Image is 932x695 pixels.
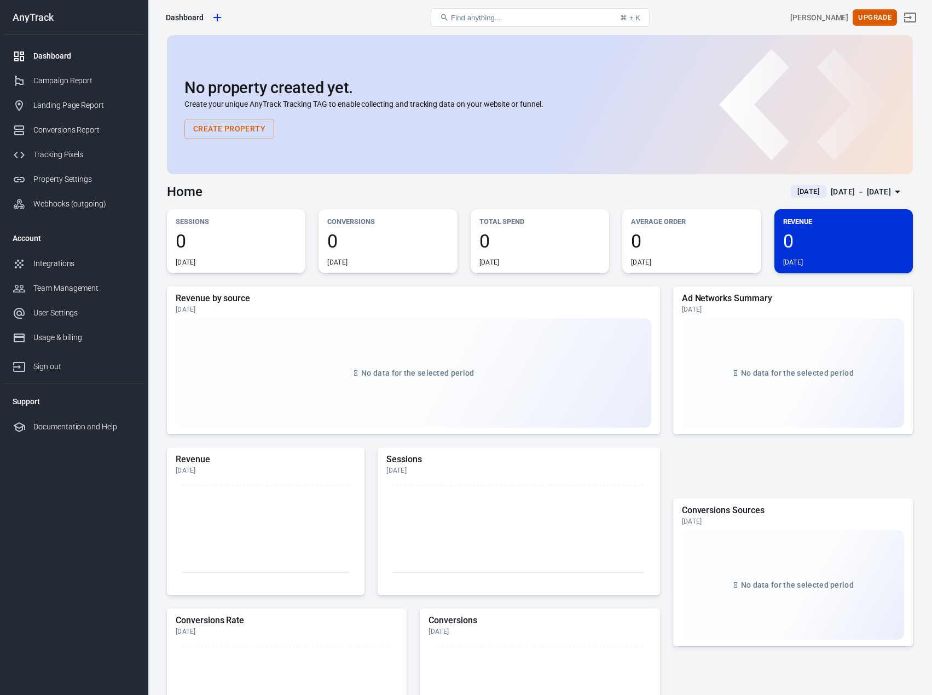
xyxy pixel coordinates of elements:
li: Support [4,388,144,415]
div: Dashboard [33,50,135,62]
button: Upgrade [853,9,897,26]
div: AnyTrack [4,13,144,22]
span: No data for the selected period [741,581,854,589]
span: No data for the selected period [361,369,474,377]
p: Total Spend [479,216,600,227]
h5: Conversions [429,615,651,626]
a: Usage & billing [4,325,144,350]
a: Conversions Report [4,118,144,142]
p: Revenue [783,216,904,227]
a: Sign out [897,4,923,31]
div: Team Management [33,283,135,294]
a: Team Management [4,276,144,301]
a: Campaign Report [4,68,144,93]
a: Landing Page Report [4,93,144,118]
div: Documentation and Help [33,421,135,433]
h5: Revenue [176,454,356,465]
div: [DATE] [682,305,904,314]
a: User Settings [4,301,144,325]
div: Conversions Report [33,124,135,136]
div: Campaign Report [33,75,135,87]
div: User Settings [33,307,135,319]
div: Landing Page Report [33,100,135,111]
div: Account id: Bx1VleVH [790,12,848,24]
button: Find anything...⌘ + K [431,8,650,27]
div: Property Settings [33,174,135,185]
div: [DATE] [176,627,398,636]
span: 0 [327,232,448,250]
p: Sessions [176,216,297,227]
div: Webhooks (outgoing) [33,198,135,210]
button: Create Property [184,119,274,139]
h5: Sessions [386,454,651,465]
p: Create your unique AnyTrack Tracking TAG to enable collecting and tracking data on your website o... [184,99,895,110]
span: 0 [631,232,752,250]
div: [DATE] [429,627,651,636]
div: Usage & billing [33,332,135,343]
div: [DATE] [682,517,904,526]
span: 0 [783,232,904,250]
h5: Ad Networks Summary [682,293,904,304]
p: Average Order [631,216,752,227]
span: Find anything... [451,14,501,22]
span: [DATE] [793,186,824,197]
div: [DATE] [783,258,803,267]
span: 0 [176,232,297,250]
div: [DATE] [176,305,651,314]
h2: No property created yet. [184,79,895,96]
div: [DATE] － [DATE] [831,185,891,199]
div: Dashboard [166,12,204,23]
a: Dashboard [4,44,144,68]
h5: Conversions Sources [682,505,904,516]
div: Integrations [33,258,135,269]
a: Tracking Pixels [4,142,144,167]
span: No data for the selected period [741,369,854,377]
h5: Revenue by source [176,293,651,304]
a: Integrations [4,251,144,276]
li: Account [4,225,144,251]
h3: Home [167,184,202,199]
a: Webhooks (outgoing) [4,192,144,216]
span: 0 [479,232,600,250]
p: Conversions [327,216,448,227]
div: [DATE] [386,466,651,475]
div: Sign out [33,361,135,372]
a: Create new property [208,8,227,27]
div: ⌘ + K [620,14,640,22]
button: [DATE][DATE] － [DATE] [782,183,913,201]
div: Tracking Pixels [33,149,135,160]
a: Sign out [4,350,144,379]
h5: Conversions Rate [176,615,398,626]
div: [DATE] [176,466,356,475]
a: Property Settings [4,167,144,192]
